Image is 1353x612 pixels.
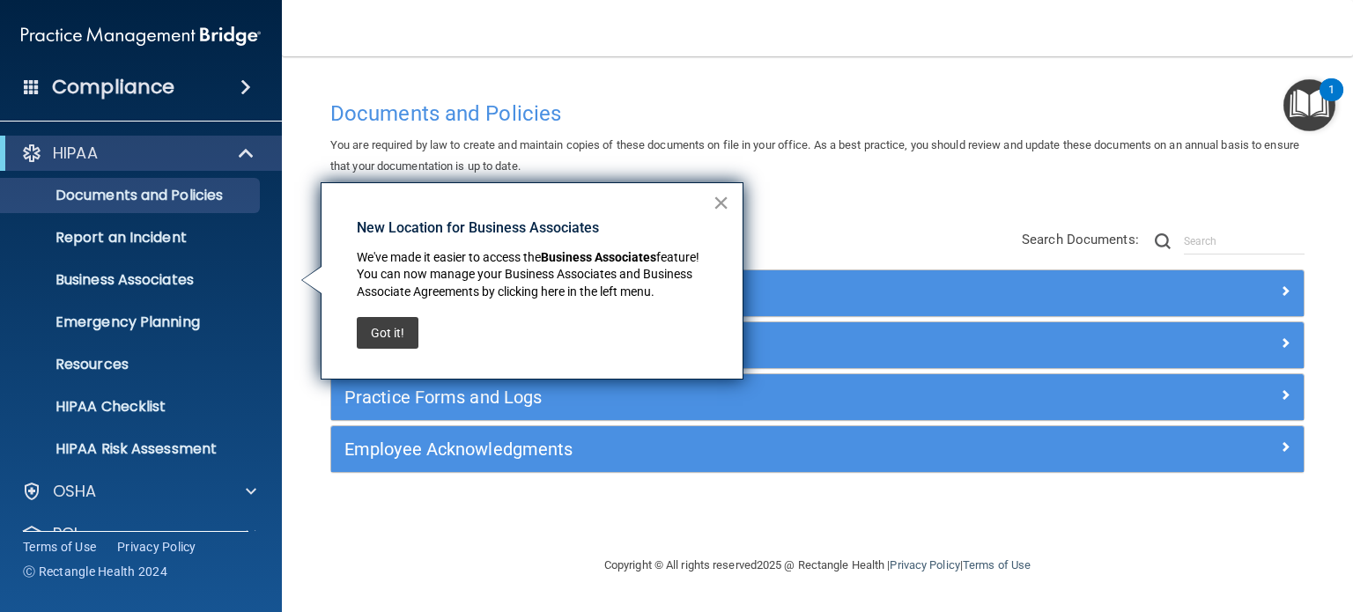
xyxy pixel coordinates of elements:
[357,250,541,264] span: We've made it easier to access the
[541,250,656,264] strong: Business Associates
[1184,228,1305,254] input: Search
[890,558,959,571] a: Privacy Policy
[23,563,167,580] span: Ⓒ Rectangle Health 2024
[1328,90,1335,113] div: 1
[53,481,97,502] p: OSHA
[963,558,1031,571] a: Terms of Use
[11,187,252,204] p: Documents and Policies
[1022,232,1139,247] span: Search Documents:
[330,138,1299,173] span: You are required by law to create and maintain copies of these documents on file in your office. ...
[1283,79,1335,131] button: Open Resource Center, 1 new notification
[713,188,729,217] button: Close
[53,523,78,544] p: PCI
[11,229,252,247] p: Report an Incident
[496,537,1139,594] div: Copyright © All rights reserved 2025 @ Rectangle Health | |
[11,313,252,331] p: Emergency Planning
[11,271,252,289] p: Business Associates
[330,102,1305,125] h4: Documents and Policies
[11,440,252,458] p: HIPAA Risk Assessment
[357,317,418,349] button: Got it!
[117,538,196,556] a: Privacy Policy
[357,250,702,299] span: feature! You can now manage your Business Associates and Business Associate Agreements by clickin...
[23,538,96,556] a: Terms of Use
[1049,488,1332,557] iframe: Drift Widget Chat Controller
[21,18,261,54] img: PMB logo
[357,218,712,238] p: New Location for Business Associates
[11,398,252,416] p: HIPAA Checklist
[344,387,1047,407] h5: Practice Forms and Logs
[52,75,174,100] h4: Compliance
[344,439,1047,459] h5: Employee Acknowledgments
[11,356,252,373] p: Resources
[53,143,98,164] p: HIPAA
[1155,233,1171,249] img: ic-search.3b580494.png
